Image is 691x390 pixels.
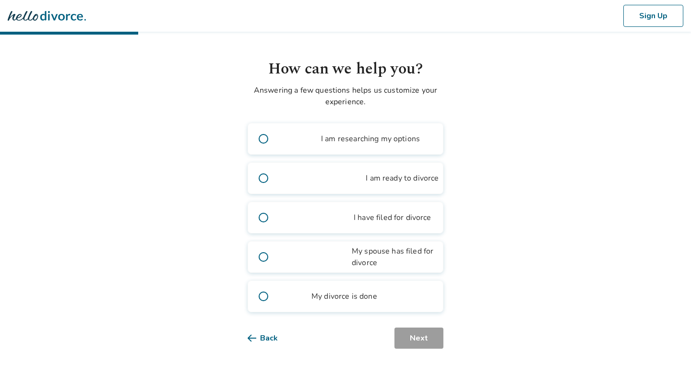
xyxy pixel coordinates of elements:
[623,5,683,27] button: Sign Up
[283,212,350,223] span: outgoing_mail
[283,251,348,263] span: article_person
[366,172,439,184] span: I am ready to divorce
[248,328,293,349] button: Back
[248,58,443,81] h1: How can we help you?
[395,328,443,349] button: Next
[311,291,377,302] span: My divorce is done
[283,291,308,302] span: gavel
[321,133,420,145] span: I am researching my options
[283,172,362,184] span: bookmark_check
[248,85,443,108] p: Answering a few questions helps us customize your experience.
[352,245,443,268] span: My spouse has filed for divorce
[283,133,317,145] span: book_2
[354,212,431,223] span: I have filed for divorce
